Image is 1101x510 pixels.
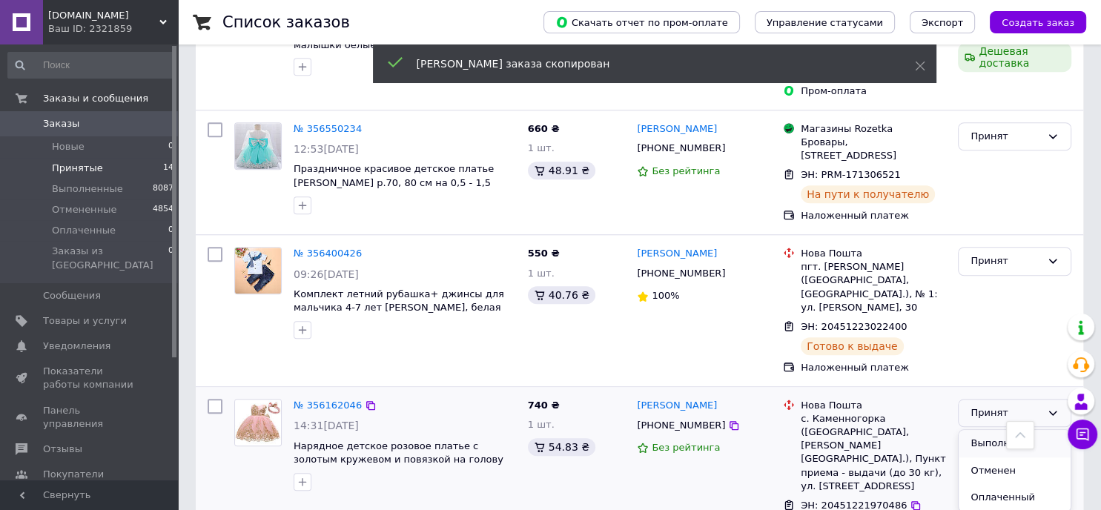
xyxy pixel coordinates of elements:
[163,162,173,175] span: 14
[528,268,555,279] span: 1 шт.
[971,405,1041,421] div: Принят
[528,400,560,411] span: 740 ₴
[801,361,946,374] div: Наложенный платеж
[959,457,1071,485] li: Отменен
[294,25,497,50] a: Набор повязка на голову и пинетки для малышки белые, 12 см, Камелия
[971,254,1041,269] div: Принят
[801,260,946,314] div: пгт. [PERSON_NAME] ([GEOGRAPHIC_DATA], [GEOGRAPHIC_DATA].), № 1: ул. [PERSON_NAME], 30
[801,169,901,180] span: ЭН: PRM-171306521
[637,247,717,261] a: [PERSON_NAME]
[43,92,148,105] span: Заказы и сообщения
[801,122,946,136] div: Магазины Rozetka
[990,11,1086,33] button: Создать заказ
[43,468,104,481] span: Покупатели
[528,438,595,456] div: 54.83 ₴
[801,337,903,355] div: Готово к выдаче
[52,140,85,153] span: Новые
[528,142,555,153] span: 1 шт.
[52,203,116,216] span: Отмененные
[153,182,173,196] span: 8087
[294,400,362,411] a: № 356162046
[168,224,173,237] span: 0
[294,440,503,479] a: Нарядное детское розовое платье с золотым кружевом и повязкой на голову Злата на 1 год р.80 см
[637,420,725,431] span: [PHONE_NUMBER]
[7,52,175,79] input: Поиск
[910,11,975,33] button: Экспорт
[652,165,720,176] span: Без рейтинга
[755,11,895,33] button: Управление статусами
[801,209,946,222] div: Наложенный платеж
[637,142,725,153] span: [PHONE_NUMBER]
[1068,420,1097,449] button: Чат с покупателем
[528,123,560,134] span: 660 ₴
[43,314,127,328] span: Товары и услуги
[52,182,123,196] span: Выполненные
[294,268,359,280] span: 09:26[DATE]
[48,9,159,22] span: KatyKids.shop
[153,203,173,216] span: 4854
[528,286,595,304] div: 40.76 ₴
[801,399,946,412] div: Нова Пошта
[294,288,504,314] a: Комплект летний рубашка+ джинсы для мальчика 4-7 лет [PERSON_NAME], белая
[922,17,963,28] span: Экспорт
[294,143,359,155] span: 12:53[DATE]
[235,400,281,446] img: Фото товару
[52,224,116,237] span: Оплаченные
[528,162,595,179] div: 48.91 ₴
[801,136,946,162] div: Бровары, [STREET_ADDRESS]
[637,399,717,413] a: [PERSON_NAME]
[543,11,740,33] button: Скачать отчет по пром-оплате
[168,245,173,271] span: 0
[637,268,725,279] span: [PHONE_NUMBER]
[48,22,178,36] div: Ваш ID: 2321859
[652,290,679,301] span: 100%
[168,140,173,153] span: 0
[43,443,82,456] span: Отзывы
[52,162,103,175] span: Принятые
[971,129,1041,145] div: Принят
[234,247,282,294] a: Фото товару
[975,16,1086,27] a: Создать заказ
[43,365,137,391] span: Показатели работы компании
[294,248,362,259] a: № 356400426
[294,123,362,134] a: № 356550234
[801,85,946,98] div: Пром-оплата
[234,399,282,446] a: Фото товару
[294,163,494,202] a: Праздничное красивое детское платье [PERSON_NAME] р.70, 80 см на 0,5 - 1,5 года белое с бирюзовым
[43,117,79,130] span: Заказы
[1002,17,1074,28] span: Создать заказ
[959,430,1071,457] li: Выполнен
[801,247,946,260] div: Нова Пошта
[43,404,137,431] span: Панель управления
[555,16,728,29] span: Скачать отчет по пром-оплате
[43,289,101,302] span: Сообщения
[767,17,883,28] span: Управление статусами
[417,56,878,71] div: [PERSON_NAME] заказа скопирован
[528,419,555,430] span: 1 шт.
[234,122,282,170] a: Фото товару
[294,420,359,431] span: 14:31[DATE]
[235,248,281,294] img: Фото товару
[43,340,110,353] span: Уведомления
[958,42,1071,72] div: Дешевая доставка
[652,442,720,453] span: Без рейтинга
[801,321,907,332] span: ЭН: 20451223022400
[637,122,717,136] a: [PERSON_NAME]
[52,245,168,271] span: Заказы из [GEOGRAPHIC_DATA]
[528,248,560,259] span: 550 ₴
[801,412,946,493] div: с. Каменногорка ([GEOGRAPHIC_DATA], [PERSON_NAME][GEOGRAPHIC_DATA].), Пункт приема - выдачи (до 3...
[801,185,935,203] div: На пути к получателю
[235,123,281,169] img: Фото товару
[222,13,350,31] h1: Список заказов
